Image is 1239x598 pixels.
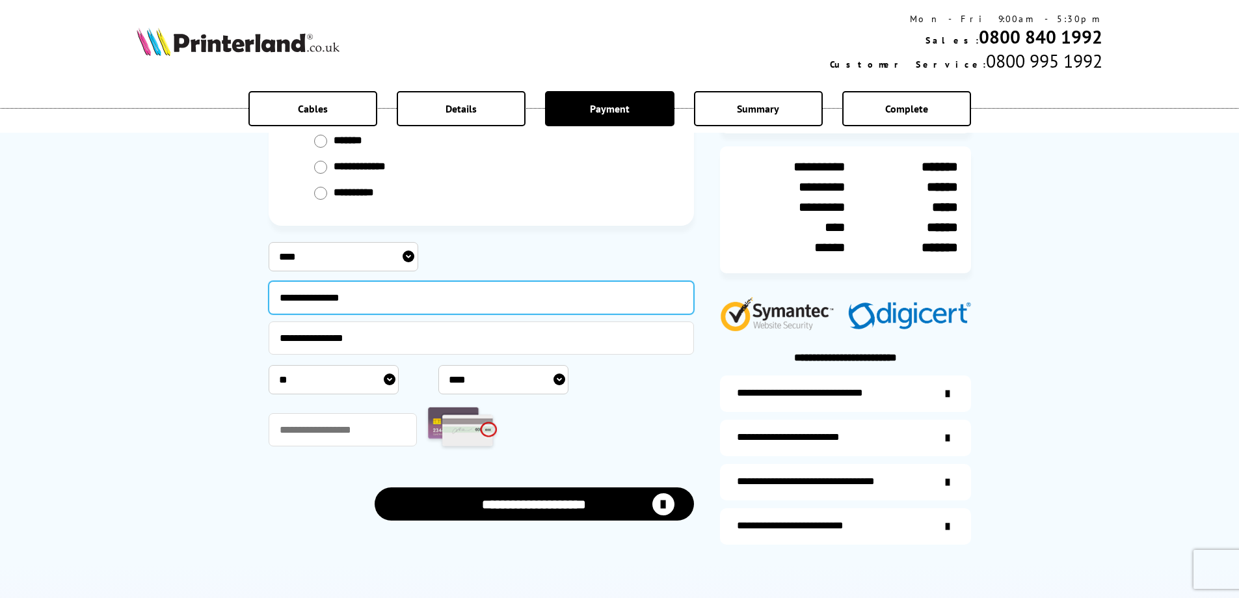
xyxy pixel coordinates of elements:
span: Summary [737,102,779,115]
a: additional-cables [720,464,971,500]
span: Payment [590,102,630,115]
div: Mon - Fri 9:00am - 5:30pm [830,13,1102,25]
span: Sales: [926,34,979,46]
span: Details [446,102,477,115]
a: additional-ink [720,375,971,412]
a: 0800 840 1992 [979,25,1102,49]
a: items-arrive [720,420,971,456]
a: secure-website [720,508,971,545]
span: Customer Service: [830,59,986,70]
span: Cables [298,102,328,115]
img: Printerland Logo [137,27,340,56]
span: 0800 995 1992 [986,49,1102,73]
span: Complete [885,102,928,115]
